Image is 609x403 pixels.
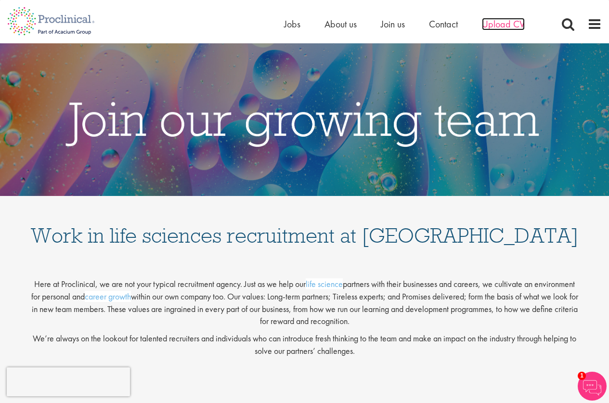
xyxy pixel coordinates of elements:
[578,372,586,380] span: 1
[482,18,525,30] a: Upload CV
[381,18,405,30] a: Join us
[30,206,579,246] h1: Work in life sciences recruitment at [GEOGRAPHIC_DATA]
[324,18,357,30] a: About us
[578,372,607,401] img: Chatbot
[429,18,458,30] a: Contact
[85,291,131,302] a: career growth
[284,18,300,30] a: Jobs
[30,270,579,327] p: Here at Proclinical, we are not your typical recruitment agency. Just as we help our partners wit...
[306,278,343,289] a: life science
[7,367,130,396] iframe: reCAPTCHA
[30,332,579,357] p: We’re always on the lookout for talented recruiters and individuals who can introduce fresh think...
